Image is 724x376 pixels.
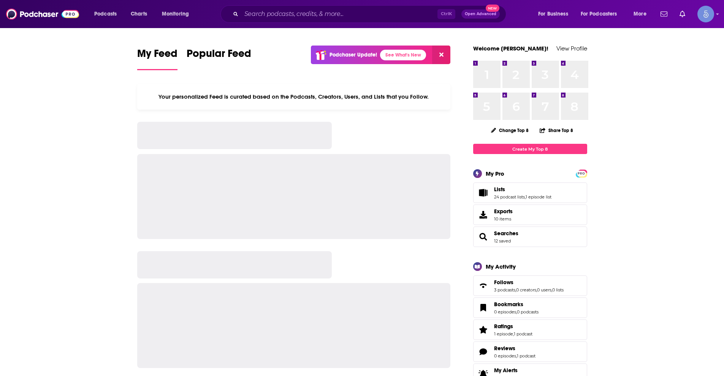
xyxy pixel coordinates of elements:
span: , [516,353,517,359]
span: , [536,287,537,293]
a: 1 episode [494,331,513,337]
a: 1 podcast [514,331,532,337]
a: 1 podcast [517,353,535,359]
a: 1 episode list [526,194,551,200]
span: , [551,287,552,293]
span: , [516,309,517,315]
span: My Feed [137,47,177,65]
button: open menu [533,8,578,20]
a: Show notifications dropdown [657,8,670,20]
div: Search podcasts, credits, & more... [228,5,513,23]
span: Bookmarks [473,297,587,318]
span: Exports [494,208,513,215]
a: Show notifications dropdown [676,8,688,20]
a: Reviews [494,345,535,352]
a: 0 creators [516,287,536,293]
a: Ratings [494,323,532,330]
a: Lists [494,186,551,193]
span: For Business [538,9,568,19]
a: Welcome [PERSON_NAME]! [473,45,548,52]
img: User Profile [697,6,714,22]
a: Ratings [476,324,491,335]
a: Bookmarks [494,301,539,308]
span: PRO [577,171,586,176]
a: Charts [126,8,152,20]
a: 12 saved [494,238,511,244]
a: 0 podcasts [517,309,539,315]
span: Ratings [473,319,587,340]
span: Ratings [494,323,513,330]
span: My Alerts [494,367,518,374]
a: 0 episodes [494,353,516,359]
span: Podcasts [94,9,117,19]
a: See What's New [380,50,426,60]
button: Open AdvancedNew [461,9,500,19]
img: Podchaser - Follow, Share and Rate Podcasts [6,7,79,21]
a: Bookmarks [476,302,491,313]
span: New [486,5,499,12]
span: Follows [494,279,513,286]
span: , [515,287,516,293]
span: Follows [473,275,587,296]
span: Exports [476,209,491,220]
a: Reviews [476,346,491,357]
input: Search podcasts, credits, & more... [241,8,437,20]
a: Follows [476,280,491,291]
button: Show profile menu [697,6,714,22]
button: open menu [89,8,127,20]
span: For Podcasters [581,9,617,19]
button: open menu [576,8,628,20]
div: My Activity [486,263,516,270]
span: Monitoring [162,9,189,19]
a: My Feed [137,47,177,70]
button: open menu [157,8,199,20]
span: Charts [131,9,147,19]
a: 0 lists [552,287,564,293]
a: 24 podcast lists [494,194,525,200]
a: Follows [494,279,564,286]
a: Exports [473,205,587,225]
a: Popular Feed [187,47,251,70]
div: My Pro [486,170,504,177]
span: More [634,9,646,19]
a: 3 podcasts [494,287,515,293]
a: Create My Top 8 [473,144,587,154]
button: Share Top 8 [539,123,573,138]
a: View Profile [556,45,587,52]
span: Lists [494,186,505,193]
span: Ctrl K [437,9,455,19]
p: Podchaser Update! [330,52,377,58]
div: Your personalized Feed is curated based on the Podcasts, Creators, Users, and Lists that you Follow. [137,84,451,110]
span: Logged in as Spiral5-G1 [697,6,714,22]
span: Bookmarks [494,301,523,308]
span: Open Advanced [465,12,496,16]
a: 0 users [537,287,551,293]
button: open menu [628,8,656,20]
span: , [513,331,514,337]
button: Change Top 8 [486,126,534,135]
span: Popular Feed [187,47,251,65]
a: 0 episodes [494,309,516,315]
span: Searches [473,227,587,247]
a: Lists [476,187,491,198]
a: PRO [577,170,586,176]
span: Lists [473,182,587,203]
span: 10 items [494,216,513,222]
a: Searches [476,231,491,242]
span: Reviews [473,341,587,362]
a: Searches [494,230,518,237]
span: Reviews [494,345,515,352]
